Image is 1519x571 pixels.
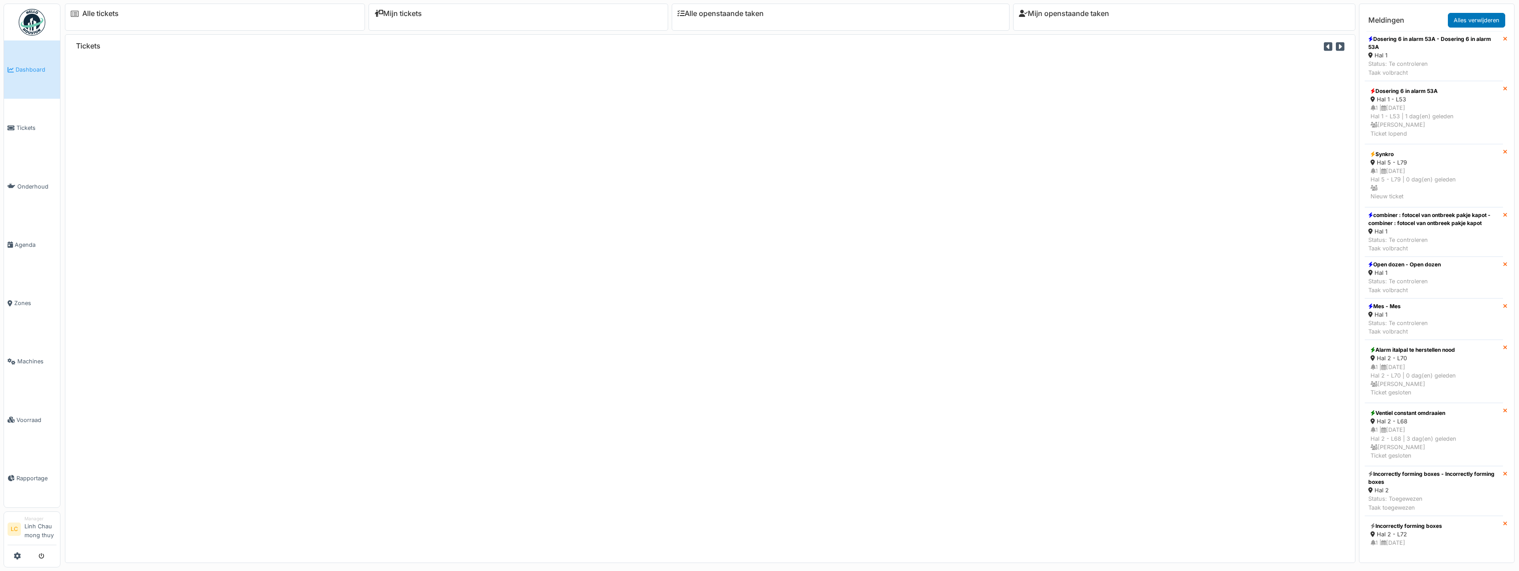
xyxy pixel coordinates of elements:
[1371,346,1497,354] div: Alarm italpal te herstellen nood
[17,182,56,191] span: Onderhoud
[1368,16,1404,24] h6: Meldingen
[374,9,422,18] a: Mijn tickets
[16,124,56,132] span: Tickets
[1448,13,1505,28] a: Alles verwijderen
[1368,261,1441,269] div: Open dozen - Open dozen
[1371,87,1497,95] div: Dosering 6 in alarm 53A
[1019,9,1109,18] a: Mijn openstaande taken
[1368,277,1441,294] div: Status: Te controleren Taak volbracht
[4,274,60,332] a: Zones
[4,216,60,274] a: Agenda
[1365,257,1503,298] a: Open dozen - Open dozen Hal 1 Status: Te controlerenTaak volbracht
[1368,319,1428,336] div: Status: Te controleren Taak volbracht
[1371,530,1497,539] div: Hal 2 - L72
[1368,495,1499,511] div: Status: Toegewezen Taak toegewezen
[1365,466,1503,516] a: Incorrectly forming boxes - Incorrectly forming boxes Hal 2 Status: ToegewezenTaak toegewezen
[16,65,56,74] span: Dashboard
[24,515,56,543] li: Linh Chau mong thuy
[19,9,45,36] img: Badge_color-CXgf-gQk.svg
[1368,60,1499,76] div: Status: Te controleren Taak volbracht
[1365,31,1503,81] a: Dosering 6 in alarm 53A - Dosering 6 in alarm 53A Hal 1 Status: Te controlerenTaak volbracht
[1368,310,1428,319] div: Hal 1
[1368,51,1499,60] div: Hal 1
[1368,486,1499,495] div: Hal 2
[4,40,60,99] a: Dashboard
[1368,269,1441,277] div: Hal 1
[24,515,56,522] div: Manager
[14,299,56,307] span: Zones
[1365,403,1503,466] a: Ventiel constant omdraaien Hal 2 - L68 1 |[DATE]Hal 2 - L68 | 3 dag(en) geleden [PERSON_NAME]Tick...
[1371,158,1497,167] div: Hal 5 - L79
[1368,302,1428,310] div: Mes - Mes
[1368,227,1499,236] div: Hal 1
[4,332,60,390] a: Machines
[1368,35,1499,51] div: Dosering 6 in alarm 53A - Dosering 6 in alarm 53A
[1368,236,1499,253] div: Status: Te controleren Taak volbracht
[4,449,60,507] a: Rapportage
[1371,95,1497,104] div: Hal 1 - L53
[15,241,56,249] span: Agenda
[16,474,56,483] span: Rapportage
[4,157,60,216] a: Onderhoud
[1368,211,1499,227] div: combiner : fotocel van ontbreek pakje kapot - combiner : fotocel van ontbreek pakje kapot
[4,99,60,157] a: Tickets
[17,357,56,366] span: Machines
[82,9,119,18] a: Alle tickets
[677,9,764,18] a: Alle openstaande taken
[8,523,21,536] li: LC
[1365,144,1503,207] a: Synkro Hal 5 - L79 1 |[DATE]Hal 5 - L79 | 0 dag(en) geleden Nieuw ticket
[4,391,60,449] a: Voorraad
[1365,298,1503,340] a: Mes - Mes Hal 1 Status: Te controlerenTaak volbracht
[1371,354,1497,362] div: Hal 2 - L70
[1365,81,1503,144] a: Dosering 6 in alarm 53A Hal 1 - L53 1 |[DATE]Hal 1 - L53 | 1 dag(en) geleden [PERSON_NAME]Ticket ...
[1371,522,1497,530] div: Incorrectly forming boxes
[76,42,100,50] h6: Tickets
[1371,150,1497,158] div: Synkro
[1368,470,1499,486] div: Incorrectly forming boxes - Incorrectly forming boxes
[1371,363,1497,397] div: 1 | [DATE] Hal 2 - L70 | 0 dag(en) geleden [PERSON_NAME] Ticket gesloten
[16,416,56,424] span: Voorraad
[1371,426,1497,460] div: 1 | [DATE] Hal 2 - L68 | 3 dag(en) geleden [PERSON_NAME] Ticket gesloten
[1365,207,1503,257] a: combiner : fotocel van ontbreek pakje kapot - combiner : fotocel van ontbreek pakje kapot Hal 1 S...
[1371,104,1497,138] div: 1 | [DATE] Hal 1 - L53 | 1 dag(en) geleden [PERSON_NAME] Ticket lopend
[1371,417,1497,426] div: Hal 2 - L68
[1365,340,1503,403] a: Alarm italpal te herstellen nood Hal 2 - L70 1 |[DATE]Hal 2 - L70 | 0 dag(en) geleden [PERSON_NAM...
[1371,409,1497,417] div: Ventiel constant omdraaien
[1371,167,1497,201] div: 1 | [DATE] Hal 5 - L79 | 0 dag(en) geleden Nieuw ticket
[8,515,56,545] a: LC ManagerLinh Chau mong thuy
